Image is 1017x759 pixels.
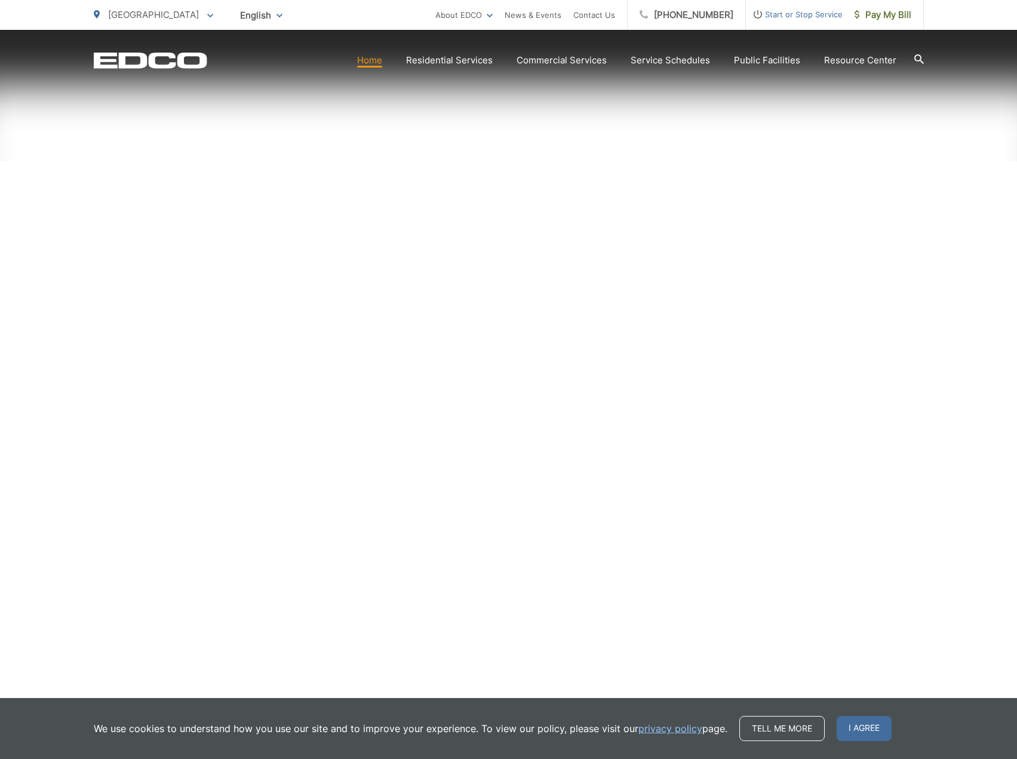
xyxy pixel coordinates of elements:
a: Public Facilities [734,53,800,68]
span: English [231,5,291,26]
a: privacy policy [638,721,702,736]
p: We use cookies to understand how you use our site and to improve your experience. To view our pol... [94,721,727,736]
a: Home [357,53,382,68]
a: Contact Us [573,8,615,22]
a: About EDCO [435,8,493,22]
span: Pay My Bill [855,8,911,22]
a: Residential Services [406,53,493,68]
span: [GEOGRAPHIC_DATA] [108,9,199,20]
a: Commercial Services [517,53,607,68]
a: EDCD logo. Return to the homepage. [94,52,207,69]
span: I agree [837,716,892,741]
a: News & Events [505,8,561,22]
a: Resource Center [824,53,896,68]
a: Service Schedules [631,53,710,68]
a: Tell me more [739,716,825,741]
